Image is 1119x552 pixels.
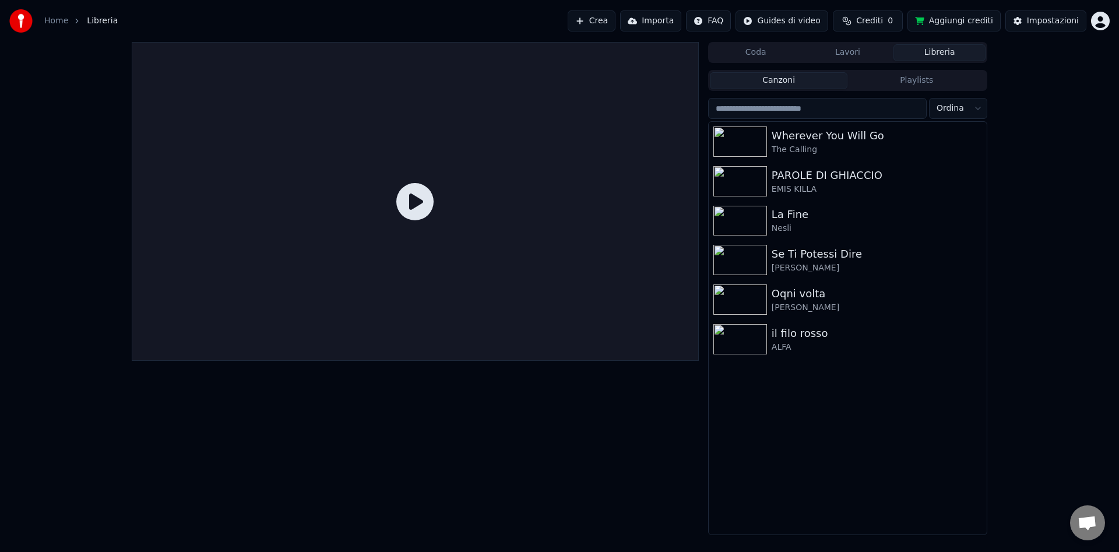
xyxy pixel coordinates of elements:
[87,15,118,27] span: Libreria
[9,9,33,33] img: youka
[772,223,982,234] div: Nesli
[44,15,68,27] a: Home
[1027,15,1079,27] div: Impostazioni
[893,44,986,61] button: Libreria
[772,262,982,274] div: [PERSON_NAME]
[44,15,118,27] nav: breadcrumb
[710,44,802,61] button: Coda
[856,15,883,27] span: Crediti
[772,325,982,342] div: il filo rosso
[772,184,982,195] div: EMIS KILLA
[686,10,731,31] button: FAQ
[907,10,1001,31] button: Aggiungi crediti
[1070,505,1105,540] div: Aprire la chat
[772,144,982,156] div: The Calling
[772,167,982,184] div: PAROLE DI GHIACCIO
[888,15,893,27] span: 0
[772,286,982,302] div: Oqni volta
[568,10,615,31] button: Crea
[847,72,986,89] button: Playlists
[772,302,982,314] div: [PERSON_NAME]
[710,72,848,89] button: Canzoni
[833,10,903,31] button: Crediti0
[772,246,982,262] div: Se Ti Potessi Dire
[772,342,982,353] div: ALFA
[1005,10,1086,31] button: Impostazioni
[772,206,982,223] div: La Fine
[736,10,828,31] button: Guides di video
[802,44,894,61] button: Lavori
[772,128,982,144] div: Wherever You Will Go
[937,103,964,114] span: Ordina
[620,10,681,31] button: Importa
